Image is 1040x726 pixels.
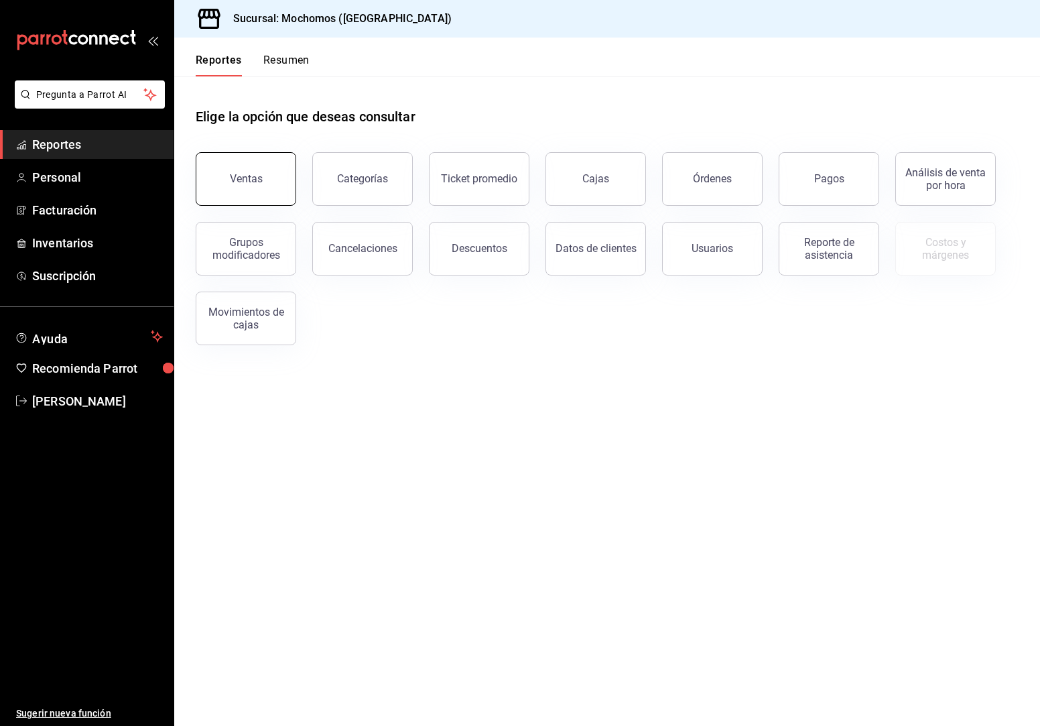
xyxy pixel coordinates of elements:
div: Análisis de venta por hora [904,166,987,192]
div: Datos de clientes [556,242,637,255]
button: Análisis de venta por hora [895,152,996,206]
div: Órdenes [693,172,732,185]
button: Pregunta a Parrot AI [15,80,165,109]
span: Facturación [32,201,163,219]
button: Movimientos de cajas [196,292,296,345]
span: Pregunta a Parrot AI [36,88,144,102]
button: Pagos [779,152,879,206]
div: Cajas [582,171,610,187]
div: Descuentos [452,242,507,255]
button: Órdenes [662,152,763,206]
div: Ticket promedio [441,172,517,185]
button: Categorías [312,152,413,206]
button: Ventas [196,152,296,206]
div: Reporte de asistencia [787,236,870,261]
button: Contrata inventarios para ver este reporte [895,222,996,276]
h3: Sucursal: Mochomos ([GEOGRAPHIC_DATA]) [222,11,452,27]
button: Datos de clientes [545,222,646,276]
button: Usuarios [662,222,763,276]
a: Cajas [545,152,646,206]
span: Sugerir nueva función [16,707,163,721]
span: [PERSON_NAME] [32,392,163,410]
div: Categorías [337,172,388,185]
span: Personal [32,168,163,186]
div: navigation tabs [196,54,310,76]
button: Reportes [196,54,242,76]
button: Cancelaciones [312,222,413,276]
button: Ticket promedio [429,152,529,206]
button: Reporte de asistencia [779,222,879,276]
button: open_drawer_menu [147,35,158,46]
span: Recomienda Parrot [32,359,163,377]
div: Grupos modificadores [204,236,287,261]
button: Grupos modificadores [196,222,296,276]
span: Suscripción [32,267,163,285]
a: Pregunta a Parrot AI [9,97,165,111]
h1: Elige la opción que deseas consultar [196,107,415,127]
div: Cancelaciones [328,242,397,255]
span: Reportes [32,135,163,154]
div: Usuarios [692,242,733,255]
button: Resumen [263,54,310,76]
span: Ayuda [32,328,145,345]
div: Costos y márgenes [904,236,987,261]
div: Ventas [230,172,263,185]
button: Descuentos [429,222,529,276]
span: Inventarios [32,234,163,252]
div: Movimientos de cajas [204,306,287,331]
div: Pagos [814,172,844,185]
